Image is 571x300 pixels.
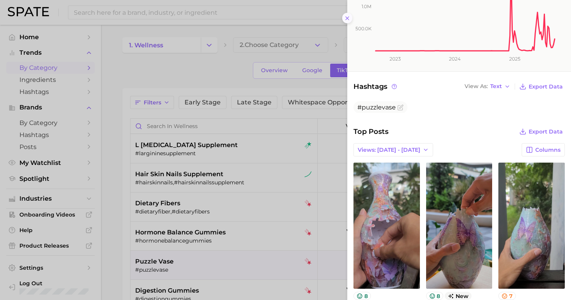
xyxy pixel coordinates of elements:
[529,128,563,135] span: Export Data
[353,143,433,156] button: Views: [DATE] - [DATE]
[353,81,398,92] span: Hashtags
[517,126,565,137] button: Export Data
[535,147,561,153] span: Columns
[362,3,371,9] tspan: 1.0m
[463,82,512,92] button: View AsText
[357,104,396,111] span: #puzzlevase
[449,56,461,62] tspan: 2024
[353,292,371,300] button: 8
[529,83,563,90] span: Export Data
[426,292,444,300] button: 8
[355,26,372,31] tspan: 500.0k
[509,56,521,62] tspan: 2025
[498,292,516,300] button: 7
[465,84,488,88] span: View As
[358,147,420,153] span: Views: [DATE] - [DATE]
[517,81,565,92] button: Export Data
[445,292,472,300] span: new
[490,84,502,88] span: Text
[390,56,401,62] tspan: 2023
[397,104,404,111] button: Flag as miscategorized or irrelevant
[522,143,565,156] button: Columns
[353,126,388,137] span: Top Posts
